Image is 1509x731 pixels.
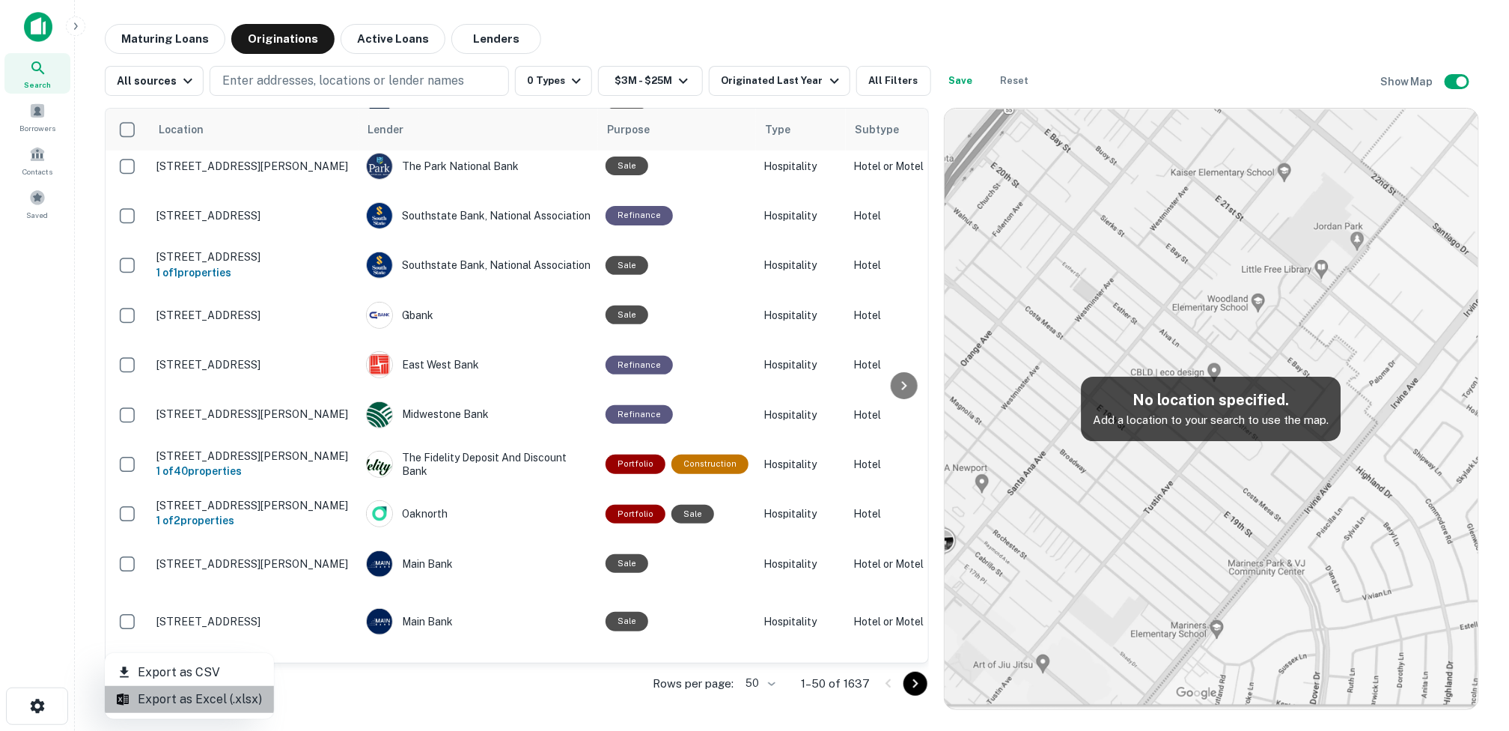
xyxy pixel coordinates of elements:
img: CSV [117,694,129,706]
iframe: Chat Widget [1434,611,1509,683]
a: Export as CSV [105,659,274,686]
li: Export as Excel (.xlsx) [105,686,274,713]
